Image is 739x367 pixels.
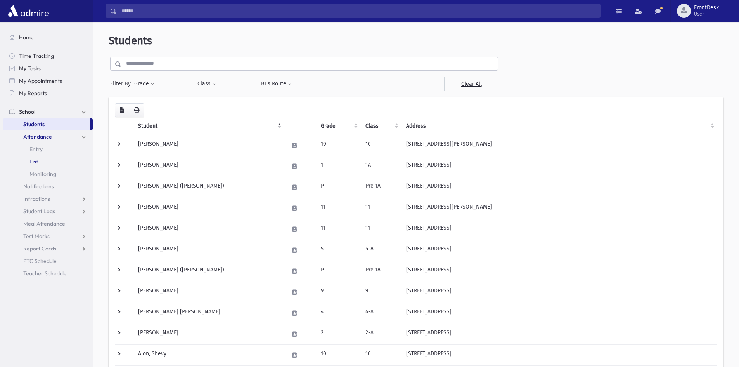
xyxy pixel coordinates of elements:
[361,117,402,135] th: Class: activate to sort column ascending
[110,80,134,88] span: Filter By
[6,3,51,19] img: AdmirePro
[3,267,93,280] a: Teacher Schedule
[361,135,402,156] td: 10
[444,77,498,91] a: Clear All
[402,198,717,219] td: [STREET_ADDRESS][PERSON_NAME]
[3,193,93,205] a: Infractions
[23,208,55,215] span: Student Logs
[29,170,56,177] span: Monitoring
[3,242,93,255] a: Report Cards
[3,155,93,168] a: List
[19,34,34,41] span: Home
[316,177,361,198] td: P
[402,324,717,344] td: [STREET_ADDRESS]
[402,156,717,177] td: [STREET_ADDRESS]
[19,108,35,115] span: School
[3,255,93,267] a: PTC Schedule
[133,156,284,177] td: [PERSON_NAME]
[134,77,155,91] button: Grade
[3,87,93,99] a: My Reports
[261,77,292,91] button: Bus Route
[402,261,717,282] td: [STREET_ADDRESS]
[19,65,41,72] span: My Tasks
[23,220,65,227] span: Meal Attendance
[402,282,717,303] td: [STREET_ADDRESS]
[133,344,284,365] td: Alon, Shevy
[133,261,284,282] td: [PERSON_NAME] ([PERSON_NAME])
[19,77,62,84] span: My Appointments
[316,261,361,282] td: P
[402,135,717,156] td: [STREET_ADDRESS][PERSON_NAME]
[316,135,361,156] td: 10
[23,195,50,202] span: Infractions
[133,117,284,135] th: Student: activate to sort column descending
[3,168,93,180] a: Monitoring
[29,146,43,153] span: Entry
[23,133,52,140] span: Attendance
[402,303,717,324] td: [STREET_ADDRESS]
[23,257,57,264] span: PTC Schedule
[117,4,600,18] input: Search
[3,130,93,143] a: Attendance
[3,230,93,242] a: Test Marks
[361,303,402,324] td: 4-A
[3,75,93,87] a: My Appointments
[23,121,45,128] span: Students
[3,50,93,62] a: Time Tracking
[402,177,717,198] td: [STREET_ADDRESS]
[29,158,38,165] span: List
[361,177,402,198] td: Pre 1A
[3,106,93,118] a: School
[3,180,93,193] a: Notifications
[694,5,719,11] span: FrontDesk
[3,205,93,217] a: Student Logs
[361,240,402,261] td: 5-A
[133,135,284,156] td: [PERSON_NAME]
[115,103,129,117] button: CSV
[316,282,361,303] td: 9
[133,303,284,324] td: [PERSON_NAME] [PERSON_NAME]
[402,117,717,135] th: Address: activate to sort column ascending
[316,344,361,365] td: 10
[133,177,284,198] td: [PERSON_NAME] ([PERSON_NAME])
[133,198,284,219] td: [PERSON_NAME]
[133,282,284,303] td: [PERSON_NAME]
[402,240,717,261] td: [STREET_ADDRESS]
[3,143,93,155] a: Entry
[23,233,50,240] span: Test Marks
[316,324,361,344] td: 2
[3,118,90,130] a: Students
[19,90,47,97] span: My Reports
[316,219,361,240] td: 11
[197,77,216,91] button: Class
[316,303,361,324] td: 4
[316,156,361,177] td: 1
[3,31,93,43] a: Home
[316,198,361,219] td: 11
[316,240,361,261] td: 5
[361,282,402,303] td: 9
[402,344,717,365] td: [STREET_ADDRESS]
[361,261,402,282] td: Pre 1A
[361,156,402,177] td: 1A
[19,52,54,59] span: Time Tracking
[361,324,402,344] td: 2-A
[3,62,93,75] a: My Tasks
[361,219,402,240] td: 11
[361,198,402,219] td: 11
[133,324,284,344] td: [PERSON_NAME]
[133,219,284,240] td: [PERSON_NAME]
[129,103,144,117] button: Print
[316,117,361,135] th: Grade: activate to sort column ascending
[23,270,67,277] span: Teacher Schedule
[23,183,54,190] span: Notifications
[133,240,284,261] td: [PERSON_NAME]
[361,344,402,365] td: 10
[402,219,717,240] td: [STREET_ADDRESS]
[694,11,719,17] span: User
[23,245,56,252] span: Report Cards
[109,34,152,47] span: Students
[3,217,93,230] a: Meal Attendance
